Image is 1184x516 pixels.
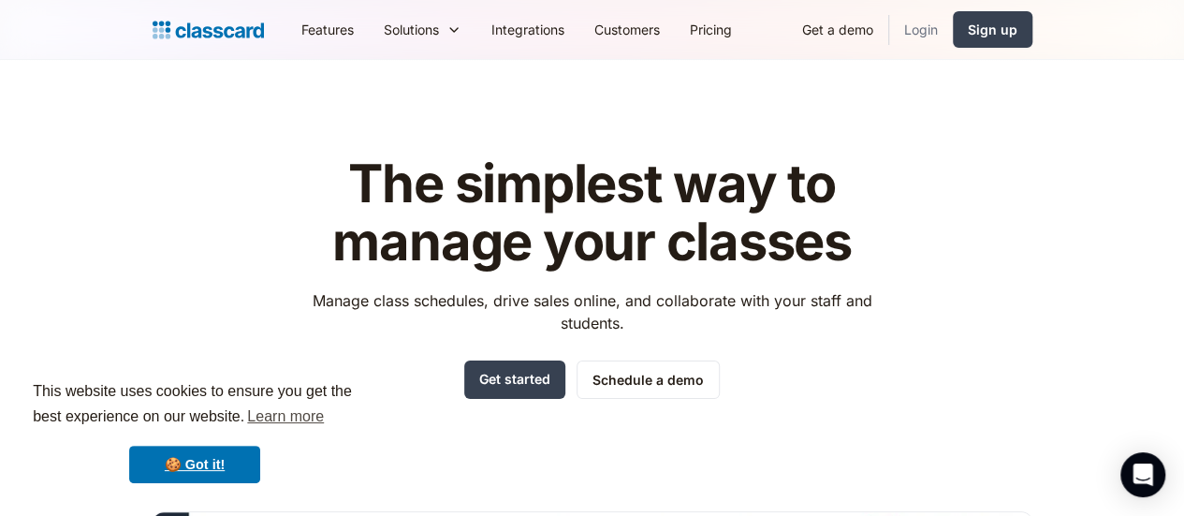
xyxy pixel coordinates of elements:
p: Manage class schedules, drive sales online, and collaborate with your staff and students. [295,289,889,334]
a: Get a demo [787,8,888,51]
a: dismiss cookie message [129,446,260,483]
span: This website uses cookies to ensure you get the best experience on our website. [33,380,357,431]
div: Sign up [968,20,1017,39]
a: learn more about cookies [244,403,327,431]
a: Pricing [675,8,747,51]
a: Integrations [476,8,579,51]
a: Login [889,8,953,51]
div: cookieconsent [15,362,374,501]
a: Features [286,8,369,51]
div: Open Intercom Messenger [1120,452,1165,497]
a: Schedule a demo [577,361,720,399]
div: Solutions [369,8,476,51]
a: Sign up [953,11,1032,48]
div: Solutions [384,20,439,39]
h1: The simplest way to manage your classes [295,155,889,271]
a: Customers [579,8,675,51]
a: Get started [464,361,565,399]
a: home [153,17,264,43]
